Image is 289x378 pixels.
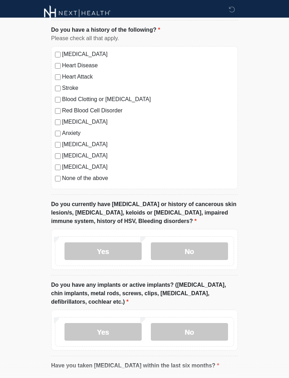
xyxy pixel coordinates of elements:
[51,35,238,43] div: Please check all that apply.
[55,131,61,137] input: Anxiety
[51,362,219,370] label: Have you taken [MEDICAL_DATA] within the last six months?
[55,109,61,114] input: Red Blood Cell Disorder
[51,26,160,35] label: Do you have a history of the following?
[62,73,234,81] label: Heart Attack
[55,75,61,80] input: Heart Attack
[62,62,234,70] label: Heart Disease
[64,323,142,341] label: Yes
[55,142,61,148] input: [MEDICAL_DATA]
[62,141,234,149] label: [MEDICAL_DATA]
[51,200,238,226] label: Do you currently have [MEDICAL_DATA] or history of cancerous skin lesion/s, [MEDICAL_DATA], keloi...
[151,323,228,341] label: No
[62,152,234,160] label: [MEDICAL_DATA]
[55,154,61,159] input: [MEDICAL_DATA]
[51,281,238,306] label: Do you have any implants or active implants? ([MEDICAL_DATA], chin implants, metal rods, screws, ...
[62,163,234,172] label: [MEDICAL_DATA]
[62,95,234,104] label: Blood Clotting or [MEDICAL_DATA]
[55,86,61,92] input: Stroke
[64,243,142,260] label: Yes
[62,129,234,138] label: Anxiety
[55,165,61,171] input: [MEDICAL_DATA]
[55,63,61,69] input: Heart Disease
[44,5,111,21] img: Next-Health Montecito Logo
[55,120,61,125] input: [MEDICAL_DATA]
[62,107,234,115] label: Red Blood Cell Disorder
[62,84,234,93] label: Stroke
[151,243,228,260] label: No
[62,174,234,183] label: None of the above
[55,52,61,58] input: [MEDICAL_DATA]
[62,118,234,126] label: [MEDICAL_DATA]
[62,50,234,59] label: [MEDICAL_DATA]
[55,176,61,182] input: None of the above
[55,97,61,103] input: Blood Clotting or [MEDICAL_DATA]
